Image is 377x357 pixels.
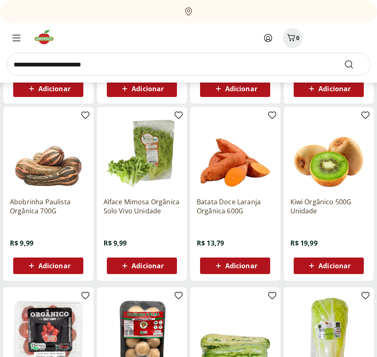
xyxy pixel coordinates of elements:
[200,80,270,97] button: Adicionar
[10,113,87,191] img: Abobrinha Paulista Orgânica 700G
[225,85,257,92] span: Adicionar
[290,239,318,248] span: R$ 19,99
[104,197,181,215] a: Alface Mimosa Orgânica Solo Vivo Unidade
[7,28,26,48] button: Menu
[132,262,164,269] span: Adicionar
[296,34,299,42] span: 0
[10,197,87,215] a: Abobrinha Paulista Orgânica 700G
[318,262,351,269] span: Adicionar
[344,59,364,69] button: Submit Search
[33,29,61,45] img: Hortifruti
[10,239,33,248] span: R$ 9,99
[197,239,224,248] span: R$ 13,79
[200,258,270,274] button: Adicionar
[104,239,127,248] span: R$ 9,99
[294,258,364,274] button: Adicionar
[107,258,177,274] button: Adicionar
[132,85,164,92] span: Adicionar
[290,113,368,191] img: Kiwi Orgânico 500G Unidade
[197,113,274,191] img: Batata Doce Laranja Orgânica 600G
[318,85,351,92] span: Adicionar
[294,80,364,97] button: Adicionar
[283,28,303,48] button: Carrinho
[107,80,177,97] button: Adicionar
[38,262,71,269] span: Adicionar
[290,197,368,215] a: Kiwi Orgânico 500G Unidade
[7,53,370,76] input: search
[13,258,83,274] button: Adicionar
[13,80,83,97] button: Adicionar
[197,197,274,215] a: Batata Doce Laranja Orgânica 600G
[38,85,71,92] span: Adicionar
[225,262,257,269] span: Adicionar
[104,113,181,191] img: Alface Mimosa Orgânica Solo Vivo Unidade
